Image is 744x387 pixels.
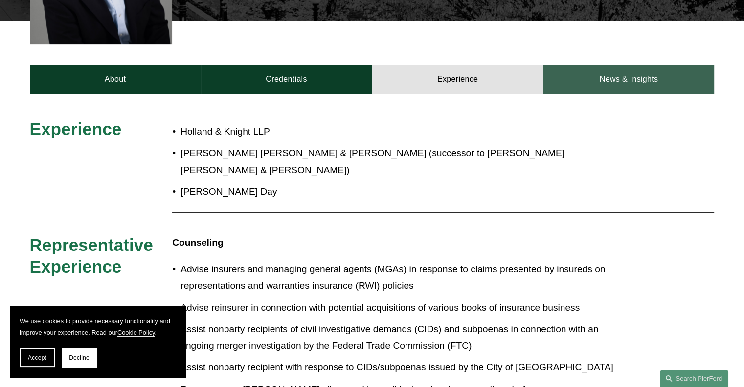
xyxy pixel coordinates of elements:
[28,354,46,361] span: Accept
[180,145,629,179] p: [PERSON_NAME] [PERSON_NAME] & [PERSON_NAME] (successor to [PERSON_NAME] [PERSON_NAME] & [PERSON_N...
[372,65,543,94] a: Experience
[180,183,629,201] p: [PERSON_NAME] Day
[69,354,90,361] span: Decline
[660,370,728,387] a: Search this site
[172,237,223,248] strong: Counseling
[20,316,176,338] p: We use cookies to provide necessary functionality and improve your experience. Read our .
[30,119,122,138] span: Experience
[543,65,714,94] a: News & Insights
[180,359,629,376] p: Assist nonparty recipient with response to CIDs/subpoenas issued by the City of [GEOGRAPHIC_DATA]
[117,329,155,336] a: Cookie Policy
[201,65,372,94] a: Credentials
[180,299,629,317] p: Advise reinsurer in connection with potential acquisitions of various books of insurance business
[10,306,186,377] section: Cookie banner
[180,123,629,140] p: Holland & Knight LLP
[180,321,629,355] p: Assist nonparty recipients of civil investigative demands (CIDs) and subpoenas in connection with...
[30,65,201,94] a: About
[30,235,158,276] span: Representative Experience
[180,261,629,295] p: Advise insurers and managing general agents (MGAs) in response to claims presented by insureds on...
[62,348,97,367] button: Decline
[20,348,55,367] button: Accept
